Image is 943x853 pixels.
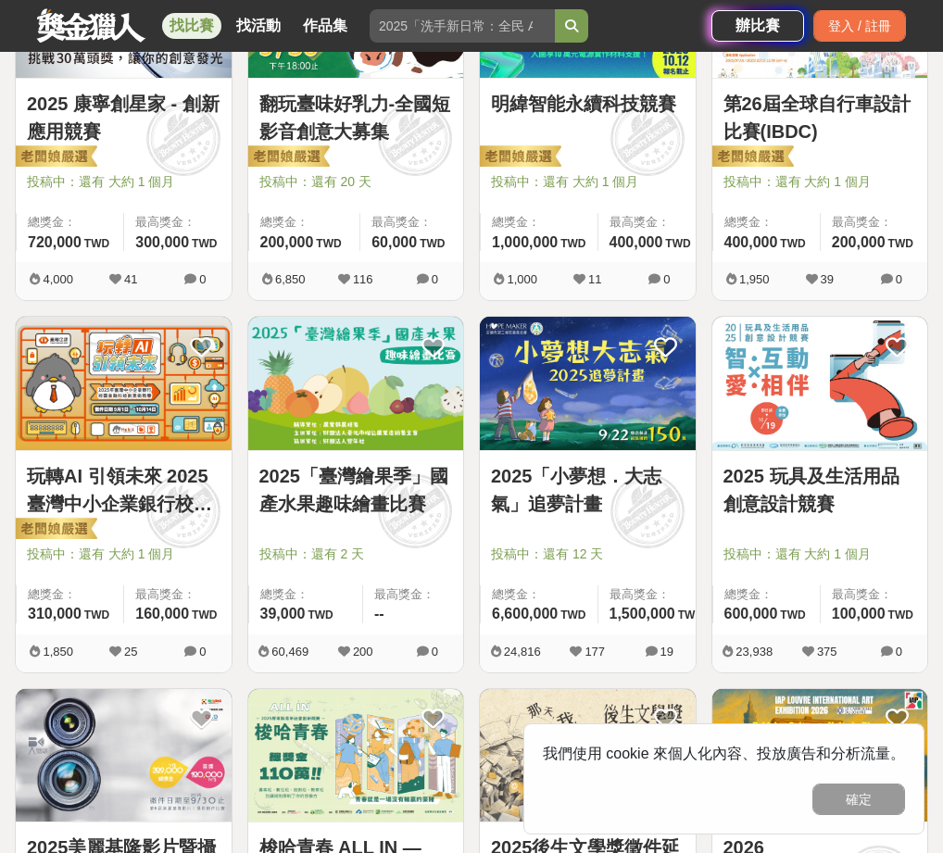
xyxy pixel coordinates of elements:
span: TWD [308,608,333,621]
img: 老闆娘嚴選 [709,144,794,170]
span: 投稿中：還有 12 天 [491,545,685,564]
span: 投稿中：還有 大約 1 個月 [491,172,685,192]
span: TWD [560,237,585,250]
span: 最高獎金： [135,213,220,232]
span: 200,000 [260,234,314,250]
span: 24,816 [504,645,541,659]
span: 116 [353,272,373,286]
a: 第26屆全球自行車設計比賽(IBDC) [723,90,917,145]
span: -- [374,606,384,621]
span: TWD [678,608,703,621]
a: 2025「臺灣繪果季」國產水果趣味繪畫比賽 [259,462,453,518]
span: 最高獎金： [832,585,916,604]
input: 2025「洗手新日常：全民 ALL IN」洗手歌全台徵選 [370,9,555,43]
span: 最高獎金： [610,213,691,232]
span: 60,000 [371,234,417,250]
a: 辦比賽 [711,10,804,42]
span: 0 [199,272,206,286]
span: 總獎金： [724,213,809,232]
span: TWD [560,608,585,621]
a: 2025 康寧創星家 - 創新應用競賽 [27,90,220,145]
a: Cover Image [480,689,696,822]
span: 6,600,000 [492,606,558,621]
a: Cover Image [248,689,464,822]
img: 老闆娘嚴選 [12,144,97,170]
a: 明緯智能永續科技競賽 [491,90,685,118]
span: 0 [896,272,902,286]
span: 1,500,000 [610,606,675,621]
span: 300,000 [135,234,189,250]
span: 總獎金： [28,213,112,232]
span: 23,938 [736,645,773,659]
span: 最高獎金： [832,213,916,232]
img: Cover Image [248,317,464,449]
span: 60,469 [271,645,308,659]
span: 400,000 [610,234,663,250]
span: 310,000 [28,606,82,621]
span: TWD [84,608,109,621]
a: 找比賽 [162,13,221,39]
span: 投稿中：還有 2 天 [259,545,453,564]
span: 投稿中：還有 大約 1 個月 [723,545,917,564]
span: TWD [316,237,341,250]
span: TWD [192,237,217,250]
a: Cover Image [16,689,232,822]
a: Cover Image [480,317,696,450]
span: 1,000 [507,272,537,286]
span: 41 [124,272,137,286]
span: 總獎金： [492,213,586,232]
span: 投稿中：還有 大約 1 個月 [723,172,917,192]
span: TWD [888,237,913,250]
span: 總獎金： [260,213,349,232]
span: 最高獎金： [374,585,452,604]
span: TWD [888,608,913,621]
a: 2025「小夢想．大志氣」追夢計畫 [491,462,685,518]
span: 總獎金： [492,585,586,604]
span: 總獎金： [28,585,112,604]
a: Cover Image [712,317,928,450]
span: 100,000 [832,606,886,621]
span: 1,000,000 [492,234,558,250]
span: 39,000 [260,606,306,621]
span: 最高獎金： [610,585,704,604]
div: 登入 / 註冊 [813,10,906,42]
img: Cover Image [712,689,928,822]
span: 投稿中：還有 大約 1 個月 [27,172,220,192]
span: 600,000 [724,606,778,621]
span: 總獎金： [724,585,809,604]
a: Cover Image [712,689,928,822]
span: TWD [780,237,805,250]
span: 0 [896,645,902,659]
span: 177 [585,645,605,659]
span: 25 [124,645,137,659]
img: Cover Image [16,689,232,822]
span: 19 [660,645,673,659]
span: 1,950 [739,272,770,286]
img: Cover Image [248,689,464,822]
a: 2025 玩具及生活用品創意設計競賽 [723,462,917,518]
span: 4,000 [43,272,73,286]
span: 總獎金： [260,585,351,604]
img: Cover Image [16,317,232,449]
img: Cover Image [480,689,696,822]
img: Cover Image [712,317,928,449]
span: TWD [420,237,445,250]
img: 老闆娘嚴選 [12,517,97,543]
span: 160,000 [135,606,189,621]
span: 200 [353,645,373,659]
span: 我們使用 cookie 來個人化內容、投放廣告和分析流量。 [543,746,905,761]
img: Cover Image [480,317,696,449]
span: 400,000 [724,234,778,250]
span: 最高獎金： [371,213,452,232]
span: 11 [588,272,601,286]
span: 0 [199,645,206,659]
span: 6,850 [275,272,306,286]
span: 0 [432,645,438,659]
span: TWD [780,608,805,621]
img: 老闆娘嚴選 [476,144,561,170]
button: 確定 [812,784,905,815]
img: 老闆娘嚴選 [245,144,330,170]
a: 找活動 [229,13,288,39]
a: 翻玩臺味好乳力-全國短影音創意大募集 [259,90,453,145]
